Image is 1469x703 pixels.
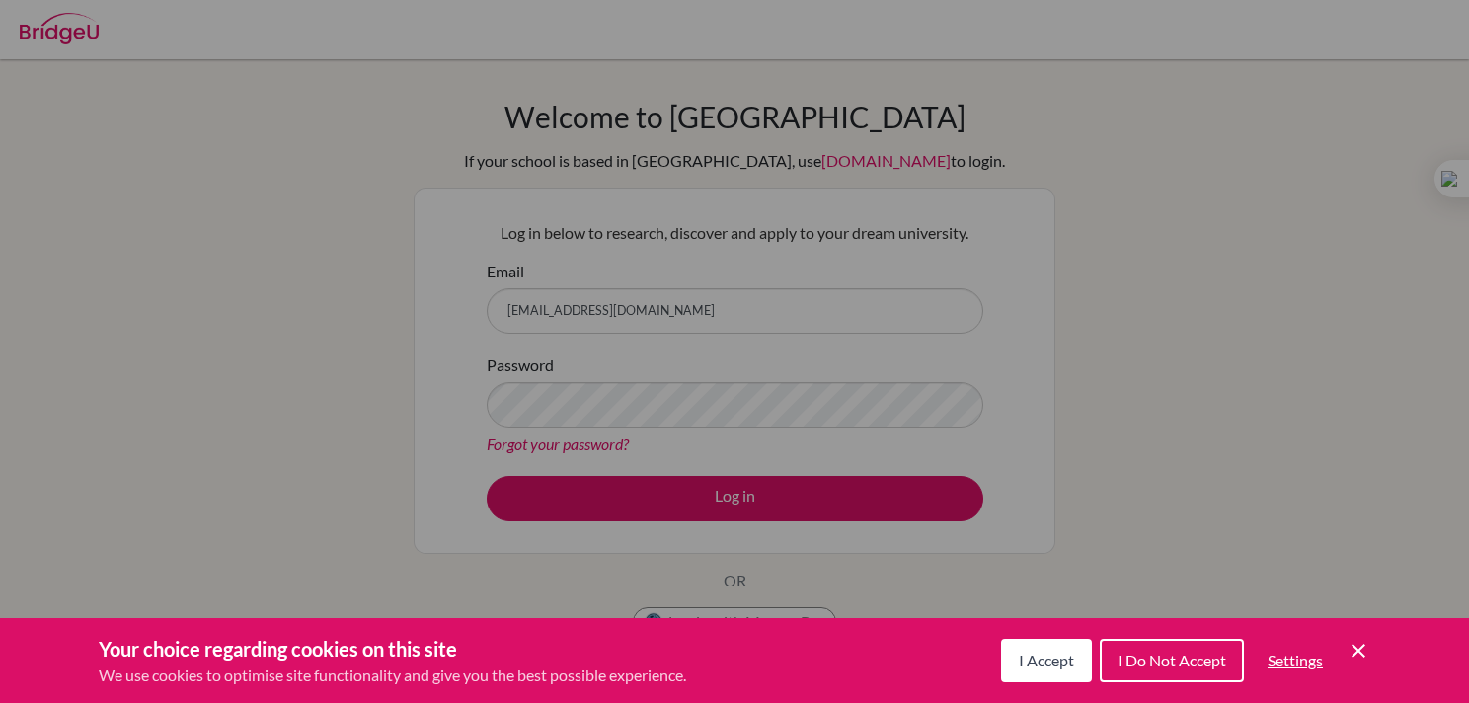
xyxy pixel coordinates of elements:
button: I Accept [1001,639,1092,682]
button: I Do Not Accept [1100,639,1244,682]
h3: Your choice regarding cookies on this site [99,634,686,664]
span: I Do Not Accept [1118,651,1226,669]
button: Settings [1252,641,1339,680]
span: I Accept [1019,651,1074,669]
button: Save and close [1347,639,1370,663]
p: We use cookies to optimise site functionality and give you the best possible experience. [99,664,686,687]
span: Settings [1268,651,1323,669]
